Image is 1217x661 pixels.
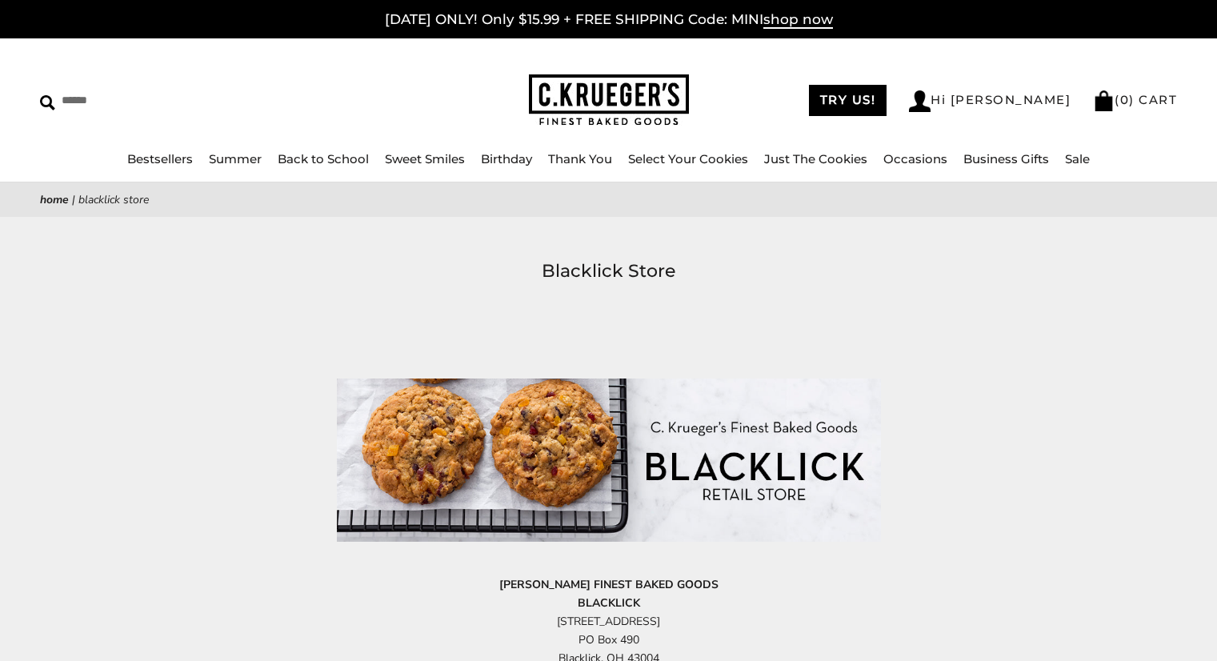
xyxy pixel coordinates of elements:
a: Hi [PERSON_NAME] [909,90,1071,112]
img: Account [909,90,931,112]
span: shop now [763,11,833,29]
a: Back to School [278,151,369,166]
img: Bag [1093,90,1115,111]
a: Summer [209,151,262,166]
a: Bestsellers [127,151,193,166]
img: Search [40,95,55,110]
img: C.KRUEGER'S [529,74,689,126]
h1: Blacklick Store [64,257,1153,286]
strong: BLACKLICK [578,595,640,611]
span: 0 [1120,92,1130,107]
input: Search [40,88,310,113]
span: | [72,192,75,207]
a: Just The Cookies [764,151,867,166]
nav: breadcrumbs [40,190,1177,209]
a: Business Gifts [963,151,1049,166]
strong: [PERSON_NAME] FINEST BAKED GOODS [499,577,719,592]
a: Occasions [883,151,947,166]
a: Sweet Smiles [385,151,465,166]
a: [DATE] ONLY! Only $15.99 + FREE SHIPPING Code: MINIshop now [385,11,833,29]
a: Thank You [548,151,612,166]
a: Home [40,192,69,207]
a: Select Your Cookies [628,151,748,166]
a: Birthday [481,151,532,166]
span: Blacklick Store [78,192,149,207]
a: TRY US! [809,85,887,116]
a: (0) CART [1093,92,1177,107]
a: Sale [1065,151,1090,166]
span: [STREET_ADDRESS] [557,614,660,629]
